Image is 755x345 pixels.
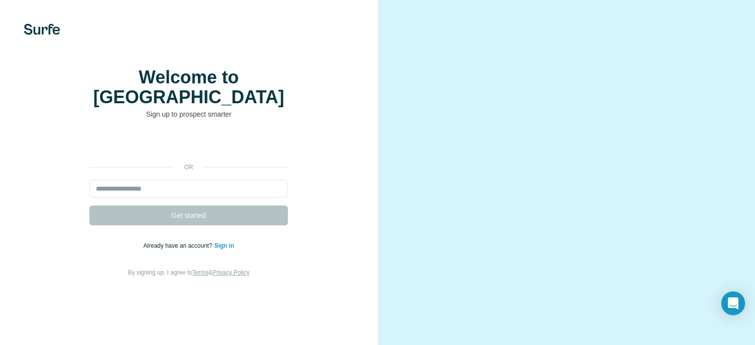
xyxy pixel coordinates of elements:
[128,269,250,276] span: By signing up, I agree to &
[192,269,208,276] a: Terms
[24,24,60,35] img: Surfe's logo
[143,242,214,249] span: Already have an account?
[84,134,293,156] iframe: Sign in with Google Button
[173,163,205,172] p: or
[721,291,745,315] div: Open Intercom Messenger
[89,68,288,107] h1: Welcome to [GEOGRAPHIC_DATA]
[89,109,288,119] p: Sign up to prospect smarter
[214,242,234,249] a: Sign in
[212,269,250,276] a: Privacy Policy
